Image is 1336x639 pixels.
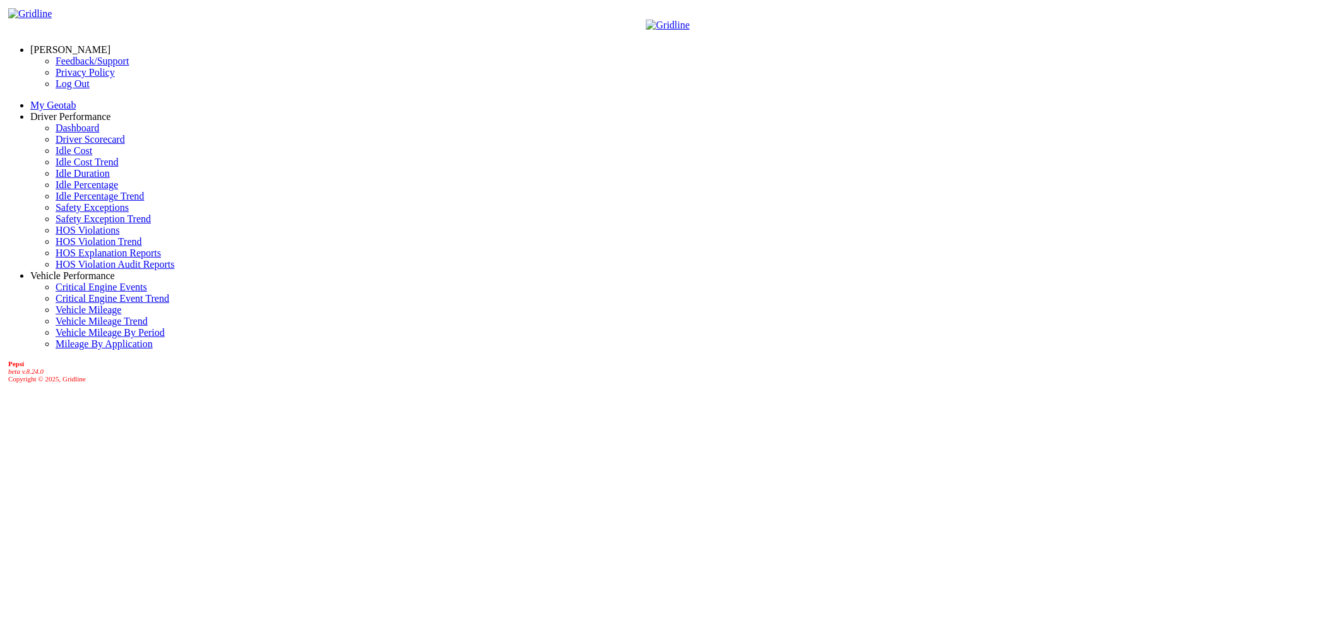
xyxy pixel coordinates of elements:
a: Log Out [56,78,90,89]
i: beta v.8.24.0 [8,367,44,375]
a: Vehicle Mileage [56,304,121,315]
a: My Geotab [30,100,76,110]
a: Vehicle Mileage Trend [56,316,148,326]
b: Pepsi [8,360,24,367]
a: [PERSON_NAME] [30,44,110,55]
a: Idle Percentage [56,179,118,190]
a: HOS Violation Trend [56,236,142,247]
img: Gridline [8,8,52,20]
img: Gridline [646,20,689,31]
a: Critical Engine Event Trend [56,293,169,304]
a: Idle Duration [56,168,110,179]
a: Dashboard [56,122,99,133]
a: Driver Performance [30,111,111,122]
a: HOS Explanation Reports [56,248,161,258]
a: HOS Violations [56,225,119,236]
a: Safety Exceptions [56,202,129,213]
a: HOS Violation Audit Reports [56,259,175,270]
a: Idle Cost [56,145,92,156]
a: Feedback/Support [56,56,129,66]
a: Vehicle Mileage By Period [56,327,165,338]
a: Driver Scorecard [56,134,125,145]
a: Safety Exception Trend [56,213,151,224]
div: Copyright © 2025, Gridline [8,360,1331,383]
a: Idle Cost Trend [56,157,119,167]
a: Mileage By Application [56,338,153,349]
a: Vehicle Performance [30,270,115,281]
a: Privacy Policy [56,67,115,78]
a: Idle Percentage Trend [56,191,144,201]
a: Critical Engine Events [56,282,147,292]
